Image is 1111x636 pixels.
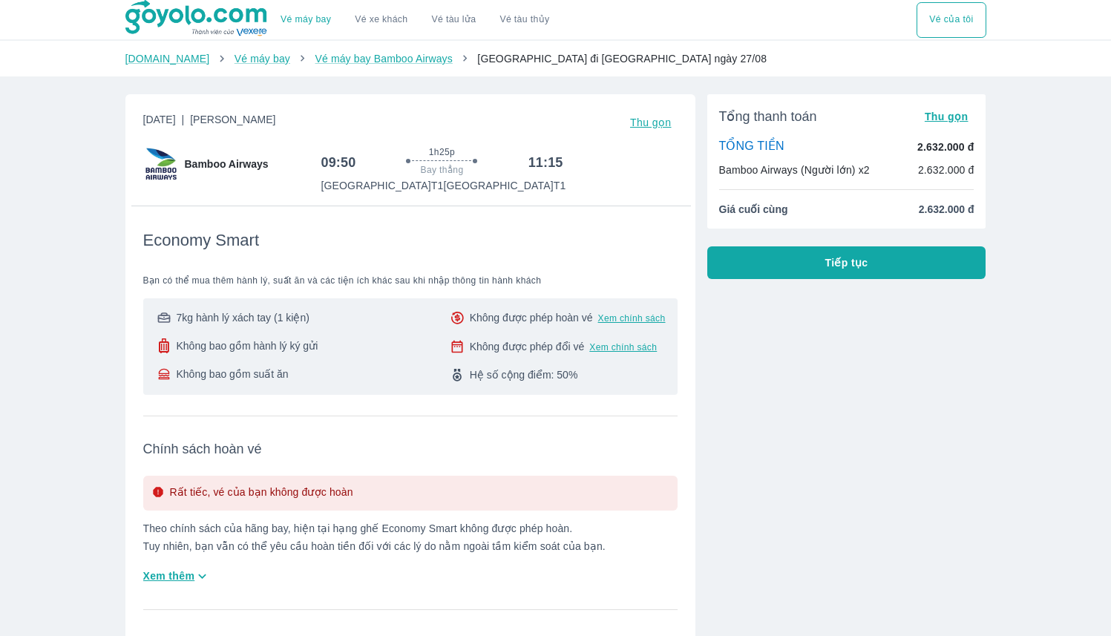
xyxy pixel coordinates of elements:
[719,108,817,125] span: Tổng thanh toán
[917,2,986,38] div: choose transportation mode
[235,53,290,65] a: Vé máy bay
[281,14,331,25] a: Vé máy bay
[470,339,585,354] span: Không được phép đổi vé
[470,310,593,325] span: Không được phép hoàn vé
[321,154,355,171] h6: 09:50
[190,114,275,125] span: [PERSON_NAME]
[355,14,407,25] a: Vé xe khách
[919,106,974,127] button: Thu gọn
[488,2,561,38] button: Vé tàu thủy
[143,230,260,251] span: Economy Smart
[470,367,578,382] span: Hệ số cộng điểm: 50%
[420,2,488,38] a: Vé tàu lửa
[919,202,974,217] span: 2.632.000 đ
[269,2,561,38] div: choose transportation mode
[125,53,210,65] a: [DOMAIN_NAME]
[917,140,974,154] p: 2.632.000 đ
[143,522,678,552] p: Theo chính sách của hãng bay, hiện tại hạng ghế Economy Smart không được phép hoàn. Tuy nhiên, bạ...
[528,154,563,171] h6: 11:15
[925,111,969,122] span: Thu gọn
[719,202,788,217] span: Giá cuối cùng
[143,275,678,286] span: Bạn có thể mua thêm hành lý, suất ăn và các tiện ích khác sau khi nhập thông tin hành khách
[321,178,443,193] p: [GEOGRAPHIC_DATA] T1
[707,246,986,279] button: Tiếp tục
[917,2,986,38] button: Vé của tôi
[143,568,195,583] span: Xem thêm
[315,53,452,65] a: Vé máy bay Bamboo Airways
[589,341,657,353] button: Xem chính sách
[182,114,185,125] span: |
[143,112,276,133] span: [DATE]
[176,338,318,353] span: Không bao gồm hành lý ký gửi
[176,367,288,381] span: Không bao gồm suất ăn
[477,53,767,65] span: [GEOGRAPHIC_DATA] đi [GEOGRAPHIC_DATA] ngày 27/08
[143,440,678,458] span: Chính sách hoàn vé
[137,564,217,589] button: Xem thêm
[719,163,870,177] p: Bamboo Airways (Người lớn) x2
[630,117,672,128] span: Thu gọn
[825,255,868,270] span: Tiếp tục
[421,164,464,176] span: Bay thẳng
[185,157,269,171] span: Bamboo Airways
[918,163,974,177] p: 2.632.000 đ
[170,485,353,502] p: Rất tiếc, vé của bạn không được hoàn
[624,112,678,133] button: Thu gọn
[125,51,986,66] nav: breadcrumb
[176,310,309,325] span: 7kg hành lý xách tay (1 kiện)
[429,146,455,158] span: 1h25p
[443,178,566,193] p: [GEOGRAPHIC_DATA] T1
[598,312,666,324] button: Xem chính sách
[719,139,784,155] p: TỔNG TIỀN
